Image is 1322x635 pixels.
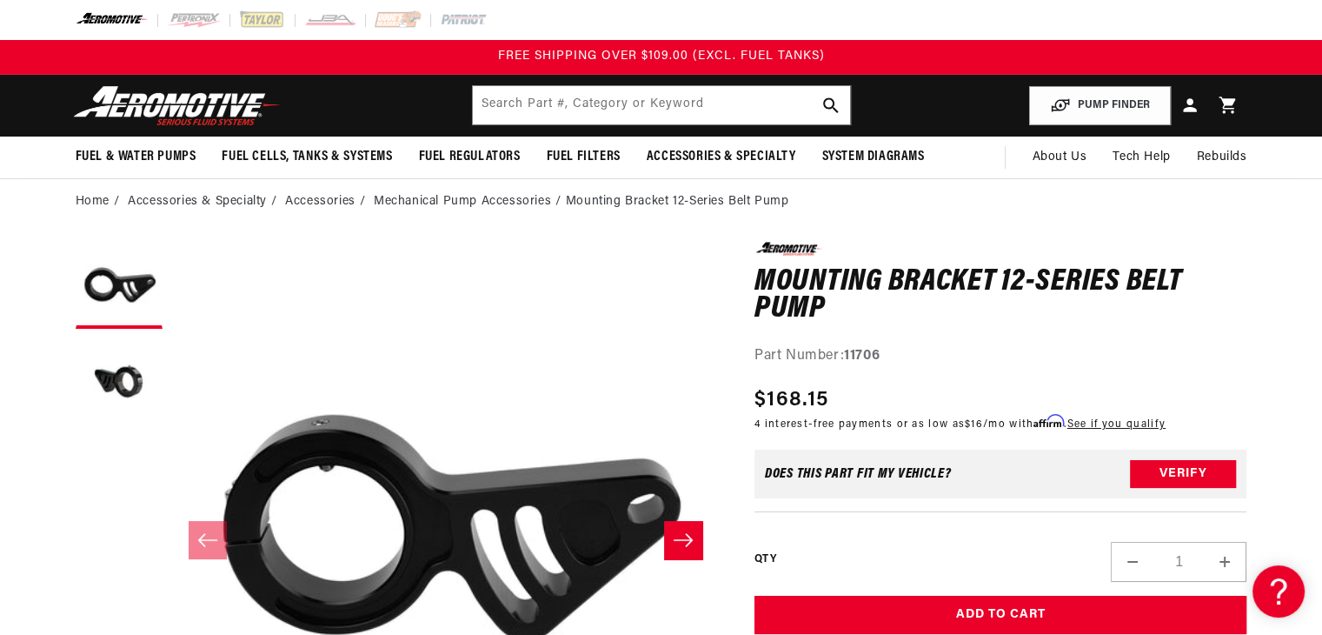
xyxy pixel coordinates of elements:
span: FREE SHIPPING OVER $109.00 (EXCL. FUEL TANKS) [498,50,825,63]
span: Affirm [1033,415,1064,428]
span: Rebuilds [1197,148,1247,167]
summary: Fuel Filters [534,137,634,177]
a: Mechanical Pump Accessories [374,192,551,211]
span: Tech Help [1113,148,1170,167]
span: Fuel Regulators [419,148,521,166]
button: Slide left [189,521,227,559]
div: Does This part fit My vehicle? [765,467,952,481]
span: Fuel & Water Pumps [76,148,196,166]
label: QTY [754,552,776,567]
span: Fuel Filters [547,148,621,166]
span: Accessories & Specialty [647,148,796,166]
summary: Fuel Regulators [406,137,534,177]
li: Mounting Bracket 12-Series Belt Pump [566,192,789,211]
span: $16 [965,419,983,430]
a: Home [76,192,110,211]
h1: Mounting Bracket 12-Series Belt Pump [754,269,1247,324]
input: Search by Part Number, Category or Keyword [473,86,850,124]
a: See if you qualify - Learn more about Affirm Financing (opens in modal) [1067,419,1166,430]
summary: Tech Help [1099,137,1183,178]
span: System Diagrams [822,148,925,166]
button: Load image 1 in gallery view [76,242,163,329]
span: $168.15 [754,384,828,416]
p: 4 interest-free payments or as low as /mo with . [754,416,1166,432]
img: Aeromotive [69,85,286,126]
span: Fuel Cells, Tanks & Systems [222,148,392,166]
nav: breadcrumbs [76,192,1247,211]
button: PUMP FINDER [1029,86,1171,125]
button: Add to Cart [754,596,1247,635]
a: About Us [1019,137,1099,178]
a: Accessories [285,192,355,211]
button: Load image 2 in gallery view [76,338,163,424]
summary: Rebuilds [1184,137,1260,178]
li: Accessories & Specialty [128,192,281,211]
button: search button [812,86,850,124]
summary: Accessories & Specialty [634,137,809,177]
button: Slide right [664,521,702,559]
summary: System Diagrams [809,137,938,177]
strong: 11706 [844,349,880,363]
span: About Us [1032,150,1086,164]
button: Verify [1130,460,1236,488]
div: Part Number: [754,345,1247,368]
summary: Fuel & Water Pumps [63,137,209,177]
summary: Fuel Cells, Tanks & Systems [209,137,405,177]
